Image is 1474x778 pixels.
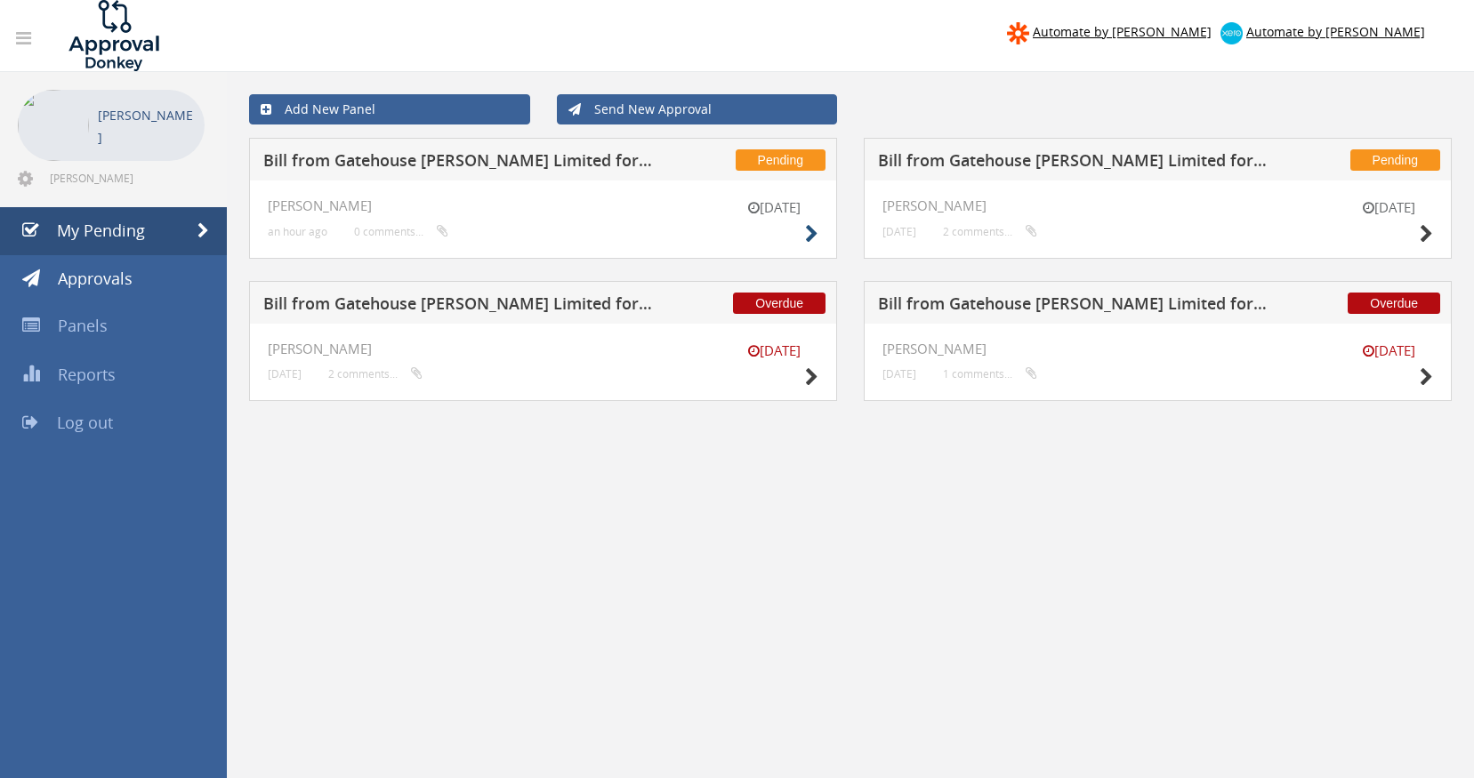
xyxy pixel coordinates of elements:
[729,341,818,360] small: [DATE]
[882,225,916,238] small: [DATE]
[263,152,655,174] h5: Bill from Gatehouse [PERSON_NAME] Limited for NatWest One Card - BEAR
[58,315,108,336] span: Panels
[882,367,916,381] small: [DATE]
[268,225,327,238] small: an hour ago
[1033,23,1212,40] span: Automate by [PERSON_NAME]
[58,364,116,385] span: Reports
[943,367,1037,381] small: 1 comments...
[57,220,145,241] span: My Pending
[733,293,826,314] span: Overdue
[354,225,448,238] small: 0 comments...
[263,295,655,317] h5: Bill from Gatehouse [PERSON_NAME] Limited for NatWest One Card - LIMC
[57,412,113,433] span: Log out
[943,225,1037,238] small: 2 comments...
[882,198,1433,213] h4: [PERSON_NAME]
[878,152,1269,174] h5: Bill from Gatehouse [PERSON_NAME] Limited for USB2U
[736,149,826,171] span: Pending
[1350,149,1440,171] span: Pending
[1220,22,1243,44] img: xero-logo.png
[1007,22,1029,44] img: zapier-logomark.png
[1348,293,1440,314] span: Overdue
[268,198,818,213] h4: [PERSON_NAME]
[249,94,530,124] a: Add New Panel
[50,171,201,185] span: [PERSON_NAME][EMAIL_ADDRESS][PERSON_NAME][DOMAIN_NAME]
[268,367,302,381] small: [DATE]
[58,268,133,289] span: Approvals
[268,341,818,357] h4: [PERSON_NAME]
[878,295,1269,317] h5: Bill from Gatehouse [PERSON_NAME] Limited for NatWest One Card - ELSE
[882,341,1433,357] h4: [PERSON_NAME]
[557,94,838,124] a: Send New Approval
[729,198,818,217] small: [DATE]
[1246,23,1425,40] span: Automate by [PERSON_NAME]
[1344,198,1433,217] small: [DATE]
[98,104,196,148] p: [PERSON_NAME]
[328,367,423,381] small: 2 comments...
[1344,341,1433,360] small: [DATE]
